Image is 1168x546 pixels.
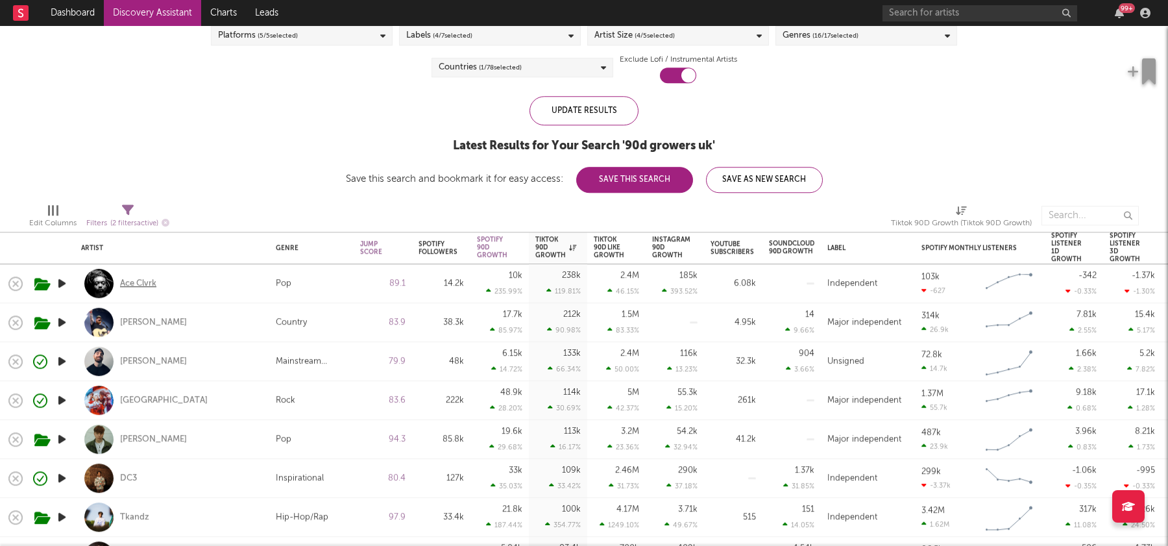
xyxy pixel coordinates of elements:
div: Mainstream Electronic [276,354,347,369]
div: 79.9 [360,354,406,369]
div: Labels [406,28,472,43]
div: 1.66k [1076,349,1097,358]
span: ( 4 / 5 selected) [635,28,675,43]
div: 3.2M [621,427,639,436]
div: -0.33 % [1124,482,1155,490]
div: 6.15k [502,349,522,358]
div: 9.66 % [785,326,814,334]
div: DC3 [120,473,137,484]
div: 187.44 % [486,521,522,529]
div: Tiktok 90D Growth (Tiktok 90D Growth) [891,199,1032,237]
div: YouTube Subscribers [711,240,754,256]
div: 0.68 % [1067,404,1097,412]
div: 23.9k [921,442,948,451]
div: Spotify Followers [419,240,457,256]
button: Save As New Search [706,167,823,193]
div: 487k [921,428,941,437]
div: 17.1k [1136,388,1155,397]
div: 83.6 [360,393,406,408]
svg: Chart title [980,462,1038,495]
a: Tkandz [120,512,149,523]
div: 1.73 % [1128,443,1155,451]
div: Artist Size [594,28,675,43]
div: 3.71k [678,505,698,514]
div: 290k [678,466,698,475]
div: 24.50 % [1123,521,1155,529]
div: 55.3k [677,388,698,397]
div: Tiktok 90D Growth [535,236,576,259]
div: Soundcloud 90D Growth [769,240,814,255]
div: 1.37k [795,466,814,475]
div: 42.37 % [607,404,639,412]
span: ( 1 / 78 selected) [479,60,522,75]
div: 1.5M [622,310,639,319]
div: 19.6k [502,427,522,436]
div: 222k [419,393,464,408]
div: 38.3k [419,315,464,330]
div: 3.42M [921,506,945,515]
div: Major independent [827,432,901,447]
div: 1249.10 % [600,521,639,529]
div: 261k [711,393,756,408]
div: 626k [1136,505,1155,514]
div: 9.18k [1076,388,1097,397]
div: Major independent [827,393,901,408]
div: 109k [562,466,581,475]
a: [PERSON_NAME] [120,356,187,367]
div: 31.85 % [783,482,814,490]
div: 33.4k [419,510,464,525]
div: 2.38 % [1069,365,1097,373]
div: 6.08k [711,276,756,292]
span: ( 5 / 5 selected) [258,28,298,43]
div: Artist [81,244,256,252]
div: Latest Results for Your Search ' 90d growers uk ' [346,138,823,154]
div: Independent [827,276,877,292]
div: 28.20 % [490,404,522,412]
div: 97.9 [360,510,406,525]
div: 14.05 % [783,521,814,529]
svg: Chart title [980,345,1038,378]
div: 113k [564,427,581,436]
div: Edit Columns [29,199,77,237]
div: 99 + [1119,3,1135,13]
div: 32.94 % [665,443,698,451]
div: 2.4M [620,271,639,280]
div: Edit Columns [29,216,77,231]
div: 66.34 % [548,365,581,373]
div: 100k [562,505,581,514]
div: Rock [276,393,295,408]
div: -1.30 % [1125,287,1155,295]
div: 94.3 [360,432,406,447]
div: 35.03 % [491,482,522,490]
div: 31.73 % [609,482,639,490]
div: [PERSON_NAME] [120,434,187,445]
div: 33k [509,466,522,475]
div: -627 [921,286,945,295]
div: -3.37k [921,481,951,490]
div: 5M [627,388,639,397]
div: 48k [419,354,464,369]
div: 23.36 % [607,443,639,451]
div: 133k [563,349,581,358]
a: [GEOGRAPHIC_DATA] [120,395,208,406]
div: 13.23 % [667,365,698,373]
div: Save this search and bookmark it for easy access: [346,174,823,184]
div: 1.37M [921,390,943,398]
div: 0.83 % [1068,443,1097,451]
div: 80.4 [360,471,406,486]
div: Inspirational [276,471,324,486]
div: 41.2k [711,432,756,447]
div: 5.17 % [1128,326,1155,334]
div: 48.9k [500,388,522,397]
div: Country [276,315,307,330]
div: 54.2k [677,427,698,436]
div: Tiktok 90D Like Growth [594,236,624,259]
div: 85.8k [419,432,464,447]
a: [PERSON_NAME] [120,317,187,329]
span: ( 4 / 7 selected) [433,28,472,43]
div: 5.2k [1139,349,1155,358]
div: -1.06k [1072,466,1097,475]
